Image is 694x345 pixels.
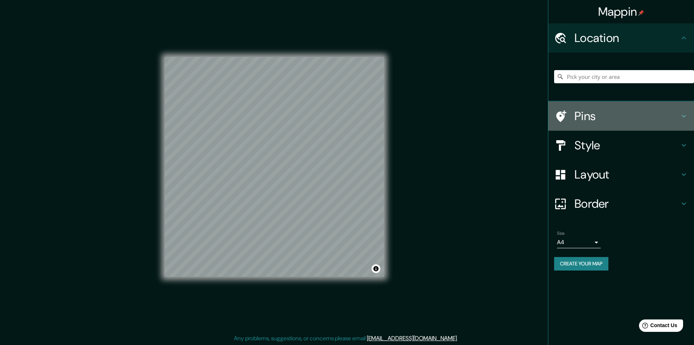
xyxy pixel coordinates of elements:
[575,109,679,123] h4: Pins
[557,230,565,237] label: Size
[554,257,608,271] button: Create your map
[459,334,460,343] div: .
[458,334,459,343] div: .
[234,334,458,343] p: Any problems, suggestions, or concerns please email .
[598,4,644,19] h4: Mappin
[575,196,679,211] h4: Border
[548,189,694,218] div: Border
[548,23,694,53] div: Location
[372,264,380,273] button: Toggle attribution
[367,334,457,342] a: [EMAIL_ADDRESS][DOMAIN_NAME]
[554,70,694,83] input: Pick your city or area
[548,160,694,189] div: Layout
[575,31,679,45] h4: Location
[557,237,601,248] div: A4
[548,131,694,160] div: Style
[638,10,644,16] img: pin-icon.png
[575,167,679,182] h4: Layout
[575,138,679,153] h4: Style
[548,101,694,131] div: Pins
[629,317,686,337] iframe: Help widget launcher
[165,57,384,277] canvas: Map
